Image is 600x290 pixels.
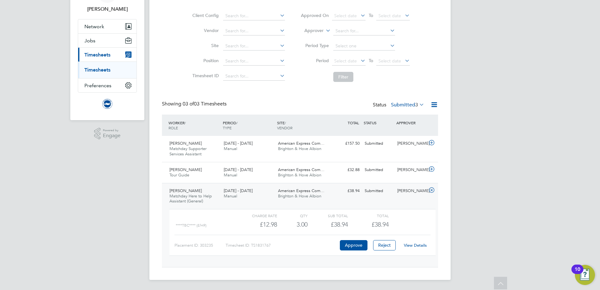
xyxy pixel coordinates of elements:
[575,269,580,277] div: 10
[367,11,375,19] span: To
[391,102,424,108] label: Submitted
[167,117,221,133] div: WORKER
[237,219,277,230] div: £12.98
[348,120,359,125] span: TOTAL
[94,128,121,140] a: Powered byEngage
[190,58,219,63] label: Position
[223,125,232,130] span: TYPE
[378,58,401,64] span: Select date
[223,57,285,66] input: Search for...
[224,141,253,146] span: [DATE] - [DATE]
[221,117,276,133] div: PERIOD
[190,73,219,78] label: Timesheet ID
[190,13,219,18] label: Client Config
[223,12,285,20] input: Search for...
[372,221,389,228] span: £38.94
[308,212,348,219] div: Sub Total
[301,43,329,48] label: Period Type
[278,188,324,193] span: American Express Com…
[395,165,427,175] div: [PERSON_NAME]
[84,83,111,89] span: Preferences
[169,167,202,172] span: [PERSON_NAME]
[78,78,137,92] button: Preferences
[185,120,186,125] span: /
[278,141,324,146] span: American Express Com…
[190,28,219,33] label: Vendor
[84,38,95,44] span: Jobs
[404,243,427,248] a: View Details
[84,52,110,58] span: Timesheets
[223,72,285,81] input: Search for...
[169,146,206,157] span: Matchday Supporter Services Assistant
[395,117,427,128] div: APPROVER
[169,172,189,178] span: Tour Guide
[348,212,388,219] div: Total
[102,99,112,109] img: brightonandhovealbion-logo-retina.png
[224,146,237,151] span: Manual
[278,146,321,151] span: Brighton & Hove Albion
[378,13,401,19] span: Select date
[278,167,324,172] span: American Express Com…
[362,165,395,175] div: Submitted
[78,19,137,33] button: Network
[278,172,321,178] span: Brighton & Hove Albion
[224,167,253,172] span: [DATE] - [DATE]
[78,48,137,62] button: Timesheets
[169,188,202,193] span: [PERSON_NAME]
[301,13,329,18] label: Approved On
[362,186,395,196] div: Submitted
[226,240,338,250] div: Timesheet ID: TS1831767
[237,212,277,219] div: Charge rate
[277,125,292,130] span: VENDOR
[395,186,427,196] div: [PERSON_NAME]
[301,58,329,63] label: Period
[367,56,375,65] span: To
[174,240,226,250] div: Placement ID: 303235
[373,101,426,110] div: Status
[373,240,396,250] button: Reject
[224,193,237,199] span: Manual
[340,240,367,250] button: Approve
[169,125,178,130] span: ROLE
[190,43,219,48] label: Site
[333,72,353,82] button: Filter
[84,67,110,73] a: Timesheets
[395,138,427,149] div: [PERSON_NAME]
[362,138,395,149] div: Submitted
[103,128,121,133] span: Powered by
[362,117,395,128] div: STATUS
[329,186,362,196] div: £38.94
[276,117,330,133] div: SITE
[223,27,285,35] input: Search for...
[329,165,362,175] div: £32.88
[169,141,202,146] span: [PERSON_NAME]
[277,219,308,230] div: 3.00
[308,219,348,230] div: £38.94
[224,188,253,193] span: [DATE] - [DATE]
[78,62,137,78] div: Timesheets
[224,172,237,178] span: Manual
[169,193,212,204] span: Matchday Here to Help Assistant (General)
[162,101,228,107] div: Showing
[183,101,227,107] span: 03 Timesheets
[277,212,308,219] div: QTY
[278,193,321,199] span: Brighton & Hove Albion
[334,13,357,19] span: Select date
[183,101,194,107] span: 03 of
[78,34,137,47] button: Jobs
[78,99,137,109] a: Go to home page
[575,265,595,285] button: Open Resource Center, 10 new notifications
[236,120,238,125] span: /
[295,28,324,34] label: Approver
[334,58,357,64] span: Select date
[84,24,104,30] span: Network
[333,42,395,51] input: Select one
[333,27,395,35] input: Search for...
[329,138,362,149] div: £157.50
[103,133,121,138] span: Engage
[78,5,137,13] span: Joe Radley-Martin
[285,120,286,125] span: /
[415,102,418,108] span: 3
[223,42,285,51] input: Search for...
